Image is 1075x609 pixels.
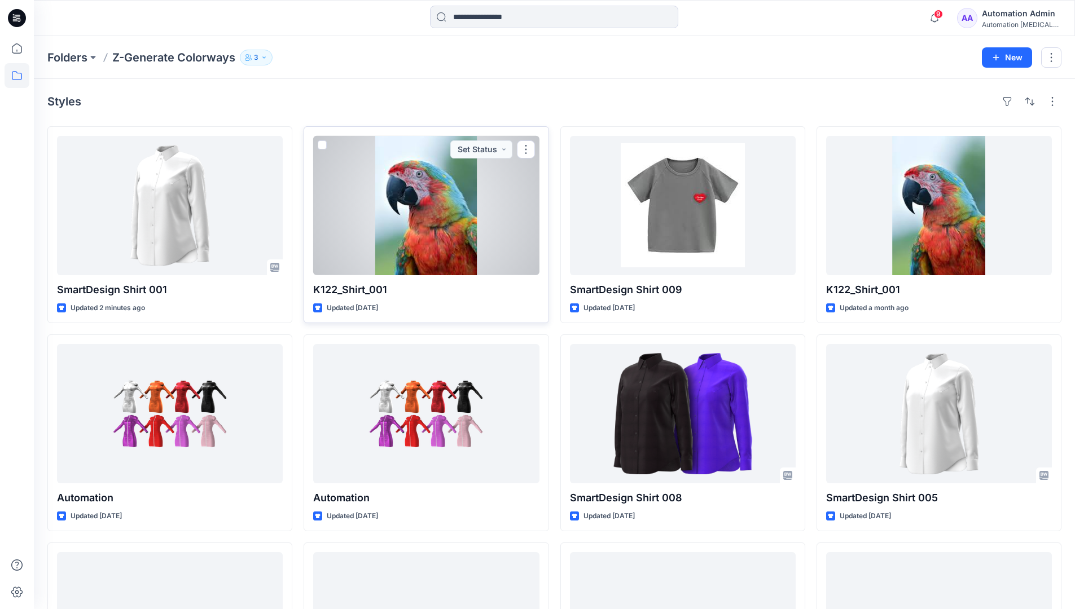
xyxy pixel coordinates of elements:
p: Updated [DATE] [840,510,891,522]
div: AA [957,8,977,28]
a: SmartDesign Shirt 001 [57,136,283,275]
a: SmartDesign Shirt 009 [570,136,796,275]
a: SmartDesign Shirt 008 [570,344,796,483]
a: SmartDesign Shirt 005 [826,344,1052,483]
p: Automation [57,490,283,506]
div: Automation [MEDICAL_DATA]... [982,20,1061,29]
p: Automation [313,490,539,506]
span: 9 [934,10,943,19]
p: Updated [DATE] [327,510,378,522]
p: Updated [DATE] [583,302,635,314]
p: K122_Shirt_001 [826,282,1052,298]
p: Updated 2 minutes ago [71,302,145,314]
a: Folders [47,50,87,65]
a: K122_Shirt_001 [826,136,1052,275]
p: Updated [DATE] [583,510,635,522]
p: Updated a month ago [840,302,909,314]
p: 3 [254,51,258,64]
a: Automation [313,344,539,483]
button: 3 [240,50,273,65]
div: Automation Admin [982,7,1061,20]
a: K122_Shirt_001 [313,136,539,275]
p: Updated [DATE] [71,510,122,522]
p: SmartDesign Shirt 009 [570,282,796,298]
p: Updated [DATE] [327,302,378,314]
p: SmartDesign Shirt 001 [57,282,283,298]
p: SmartDesign Shirt 008 [570,490,796,506]
p: K122_Shirt_001 [313,282,539,298]
h4: Styles [47,95,81,108]
button: New [982,47,1032,68]
a: Automation [57,344,283,483]
p: Z-Generate Colorways [112,50,235,65]
p: SmartDesign Shirt 005 [826,490,1052,506]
